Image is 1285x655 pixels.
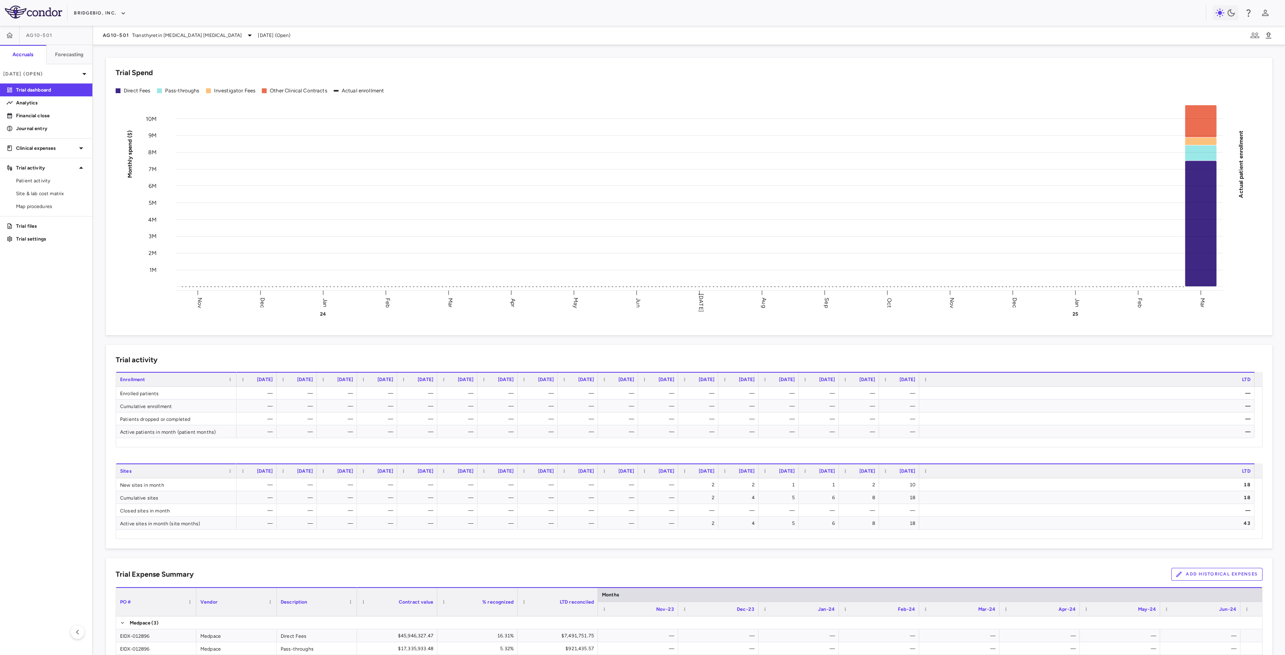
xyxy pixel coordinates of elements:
[458,468,473,474] span: [DATE]
[726,425,755,438] div: —
[656,606,674,612] span: Nov-23
[485,504,514,517] div: —
[846,517,875,530] div: 8
[726,478,755,491] div: 2
[149,132,157,139] tspan: 9M
[16,99,86,106] p: Analytics
[525,425,554,438] div: —
[244,517,273,530] div: —
[324,400,353,412] div: —
[116,412,237,425] div: Patients dropped or completed
[284,517,313,530] div: —
[823,298,830,308] text: Sep
[726,387,755,400] div: —
[699,377,714,382] span: [DATE]
[886,478,915,491] div: 10
[445,629,514,642] div: 16.31%
[116,478,237,491] div: New sites in month
[404,425,433,438] div: —
[726,504,755,517] div: —
[324,425,353,438] div: —
[116,400,237,412] div: Cumulative enrollment
[886,387,915,400] div: —
[605,478,634,491] div: —
[605,491,634,504] div: —
[1011,297,1018,308] text: Dec
[284,491,313,504] div: —
[458,377,473,382] span: [DATE]
[565,478,594,491] div: —
[1087,629,1156,642] div: —
[116,491,237,504] div: Cumulative sites
[116,425,237,438] div: Active patients in month (patient months)
[196,642,277,655] div: Medpace
[16,203,86,210] span: Map procedures
[525,642,594,655] div: $921,435.57
[404,504,433,517] div: —
[645,412,674,425] div: —
[659,468,674,474] span: [DATE]
[244,491,273,504] div: —
[565,504,594,517] div: —
[645,504,674,517] div: —
[605,642,674,655] div: —
[364,387,393,400] div: —
[618,468,634,474] span: [DATE]
[16,112,86,119] p: Financial close
[766,629,835,642] div: —
[846,400,875,412] div: —
[498,377,514,382] span: [DATE]
[685,517,714,530] div: 2
[605,629,674,642] div: —
[297,468,313,474] span: [DATE]
[926,642,995,655] div: —
[1238,130,1244,198] tspan: Actual patient enrollment
[926,504,1250,517] div: —
[886,412,915,425] div: —
[16,177,86,184] span: Patient activity
[1242,377,1250,382] span: LTD
[766,387,795,400] div: —
[445,387,473,400] div: —
[602,592,619,598] span: Months
[926,629,995,642] div: —
[116,569,194,580] h6: Trial Expense Summary
[418,377,433,382] span: [DATE]
[404,387,433,400] div: —
[126,130,133,178] tspan: Monthly spend ($)
[525,478,554,491] div: —
[324,412,353,425] div: —
[525,400,554,412] div: —
[846,629,915,642] div: —
[445,412,473,425] div: —
[645,517,674,530] div: —
[737,606,755,612] span: Dec-23
[779,468,795,474] span: [DATE]
[538,468,554,474] span: [DATE]
[485,491,514,504] div: —
[739,377,755,382] span: [DATE]
[605,425,634,438] div: —
[766,517,795,530] div: 5
[766,412,795,425] div: —
[377,468,393,474] span: [DATE]
[116,387,237,399] div: Enrolled patients
[498,468,514,474] span: [DATE]
[148,216,157,223] tspan: 4M
[806,504,835,517] div: —
[766,400,795,412] div: —
[635,298,642,307] text: Jun
[766,425,795,438] div: —
[116,517,237,529] div: Active sites in month (site months)
[846,387,875,400] div: —
[120,377,145,382] span: Enrollment
[572,297,579,308] text: May
[482,599,514,605] span: % recognized
[806,425,835,438] div: —
[766,478,795,491] div: 1
[899,468,915,474] span: [DATE]
[244,478,273,491] div: —
[1087,642,1156,655] div: —
[148,149,157,156] tspan: 8M
[485,387,514,400] div: —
